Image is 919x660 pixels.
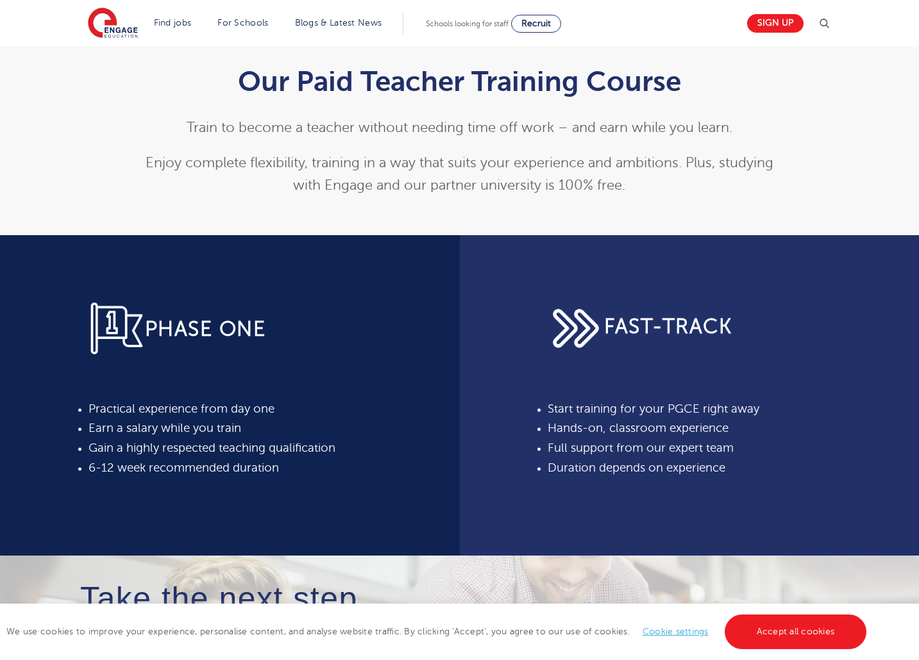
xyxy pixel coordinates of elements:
[145,65,774,97] h1: Our Paid Teacher Training Course
[747,14,804,33] a: Sign up
[187,120,732,135] span: Train to become a teacher without needing time off work – and earn while you learn.
[217,18,268,28] a: For Schools
[548,422,729,435] span: Hands-on, classroom experience
[89,422,241,435] span: Earn a salary while you train
[80,581,588,616] h4: Take the next step
[6,627,870,636] span: We use cookies to improve your experience, personalise content, and analyse website traffic. By c...
[89,441,335,454] span: Gain a highly respected teaching qualification
[604,316,732,338] span: FAST-TRACK
[145,318,266,341] span: PHASE ONE
[643,627,709,636] a: Cookie settings
[426,19,509,28] span: Schools looking for staff
[548,461,725,474] span: Duration depends on experience
[154,18,192,28] a: Find jobs
[89,402,274,415] span: Practical experience from day one
[295,18,382,28] a: Blogs & Latest News
[725,615,867,649] a: Accept all cookies
[521,19,551,28] span: Recruit
[548,402,759,415] span: Start training for your PGCE right away
[548,441,734,454] span: Full support from our expert team
[89,461,279,474] span: 6-12 week recommended duration
[511,15,561,33] a: Recruit
[146,155,773,193] span: Enjoy complete flexibility, training in a way that suits your experience and ambitions. Plus, stu...
[88,8,138,40] img: Engage Education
